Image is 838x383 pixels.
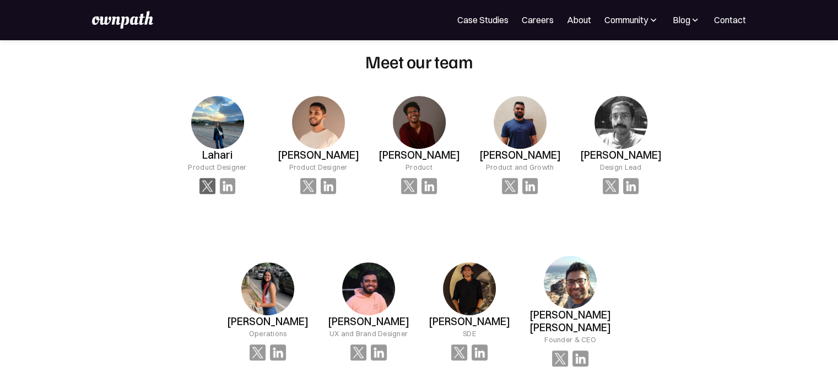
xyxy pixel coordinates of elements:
div: Product [406,161,432,172]
h3: [PERSON_NAME] [PERSON_NAME] [520,309,621,334]
a: About [567,13,591,26]
a: Careers [522,13,554,26]
h3: Lahari [202,149,233,161]
h3: [PERSON_NAME] [328,315,409,328]
div: Product and Growth [486,161,554,172]
h3: [PERSON_NAME] [429,315,510,328]
div: UX and Brand Designer [329,328,408,339]
div: SDE [463,328,476,339]
div: Founder & CEO [544,334,596,345]
a: Case Studies [457,13,509,26]
div: Product Designer [289,161,347,172]
div: Operations [249,328,287,339]
div: Blog [672,13,701,26]
div: Community [604,13,648,26]
div: Product Designer [188,161,246,172]
h3: [PERSON_NAME] [379,149,460,161]
h3: [PERSON_NAME] [227,315,309,328]
div: Blog [672,13,690,26]
a: Contact [714,13,746,26]
h3: [PERSON_NAME] [278,149,359,161]
div: Design Lead [600,161,642,172]
h3: [PERSON_NAME] [580,149,662,161]
h3: [PERSON_NAME] [479,149,561,161]
h2: Meet our team [365,51,473,72]
div: Community [604,13,659,26]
